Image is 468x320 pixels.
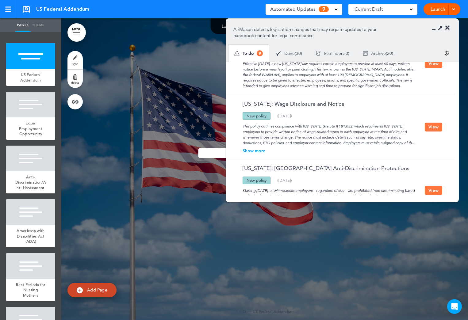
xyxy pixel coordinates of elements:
[278,178,291,183] span: [DATE]
[356,45,400,62] div: ( )
[6,279,55,301] a: Rest Periods for Nursing Mothers
[363,51,368,56] img: apu_icons_archive.svg
[222,23,250,29] span: Last updated:
[243,177,270,184] div: New policy
[67,51,83,69] a: style
[387,51,392,55] span: 20
[233,184,425,215] div: Starting [DATE], all Minneapolis employers—regardless of size—are prohibited from discriminating ...
[67,23,86,42] a: MENU
[270,5,316,13] span: Automated Updates
[17,228,44,244] span: Americans with Disabilities Act (ADA)
[16,282,45,298] span: Rest Periods for Nursing Mothers
[247,309,251,314] span: —
[371,51,386,55] span: Archive
[425,123,442,131] button: View
[257,50,263,56] span: 9
[277,178,292,182] div: ( )
[20,72,41,83] span: US Federal Addendum
[233,120,425,146] div: This policy outlines compliance with [US_STATE] Statute § 181.032, which requires all [US_STATE] ...
[276,51,281,56] img: apu_icons_done.svg
[355,5,383,13] span: Current Draft
[309,45,356,62] div: ( )
[71,81,79,84] span: delete
[233,149,425,153] div: Show more
[6,69,55,86] a: US Federal Addendum
[15,174,46,190] span: Anti-Discrimination/Anti-Harassment
[277,114,292,118] div: ( )
[296,51,301,55] span: 30
[346,51,348,55] span: 0
[222,24,308,29] div: —
[444,51,449,56] img: settings.svg
[6,171,55,194] a: Anti-Discrimination/Anti-Harassment
[233,166,409,171] a: [US_STATE]: [GEOGRAPHIC_DATA] Anti-Discrimination Protections
[87,287,107,293] span: Add Page
[36,6,89,13] span: US Federal Addendum
[19,120,42,136] span: Equal Employment Opportunity
[243,112,270,120] div: New policy
[284,51,295,55] span: Done
[253,309,293,314] span: US Federal Addendum
[236,309,246,314] span: 1 / 13
[234,51,240,56] img: apu_icons_todo.svg
[233,57,425,89] div: Effective [DATE], a new [US_STATE] law requires certain employers to provide at least 60 days’ wr...
[319,6,329,12] span: 9
[324,51,344,55] span: Reminders
[67,70,83,88] a: delete
[316,51,321,56] img: apu_icons_remind.svg
[77,287,83,293] img: add.svg
[425,186,442,195] button: View
[278,113,291,118] span: [DATE]
[233,101,344,107] a: [US_STATE]: Wage Disclosure and Notice
[233,26,386,39] p: AirMason detects legislation changes that may require updates to your handbook content for legal ...
[15,18,31,32] a: Pages
[6,117,55,140] a: Equal Employment Opportunity
[6,225,55,247] a: Americans with Disabilities Act (ADA)
[31,18,46,32] a: Theme
[72,62,78,66] span: style
[269,45,309,62] div: ( )
[447,299,462,314] div: Open Intercom Messenger
[425,59,442,68] button: View
[428,3,447,15] a: Launch
[67,283,117,297] a: Add Page
[243,51,254,55] span: To-do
